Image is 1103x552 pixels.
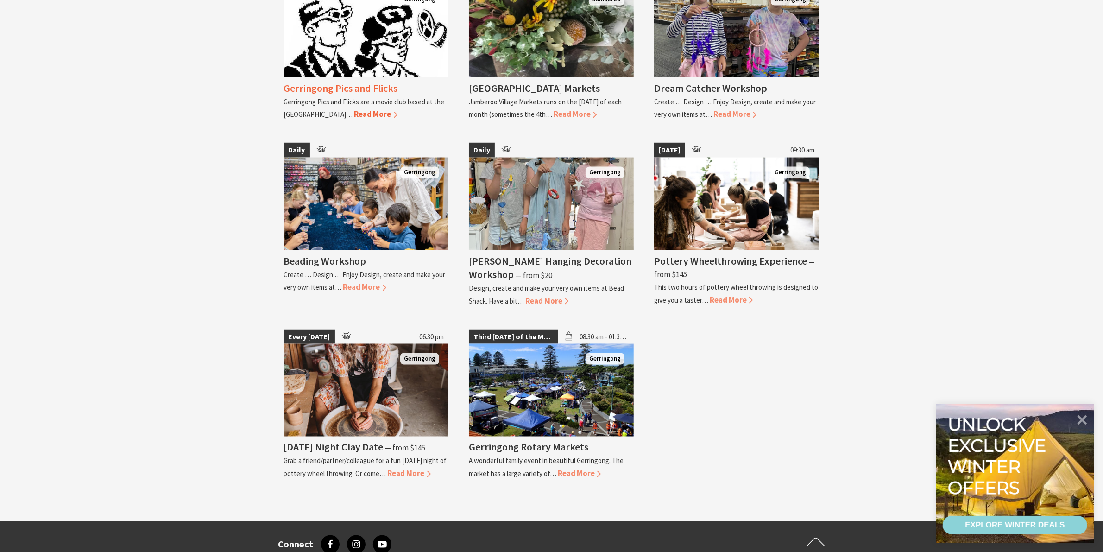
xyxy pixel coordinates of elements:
[654,158,819,250] img: Picture of a group of people sitting at a pottery wheel making pots with clay a
[771,167,810,178] span: Gerringong
[575,330,634,344] span: 08:30 am - 01:30 pm
[586,353,624,365] span: Gerringong
[400,353,439,365] span: Gerringong
[654,97,816,119] p: Create … Design … Enjoy Design, create and make your very own items at…
[354,109,397,119] span: Read More
[284,97,445,119] p: Gerringong Pics and Flicks are a movie club based at the [GEOGRAPHIC_DATA]…
[415,330,448,344] span: 06:30 pm
[469,158,634,250] img: Smiling happy children after their workshop class
[654,283,818,304] p: This two hours of pottery wheel throwing is designed to give you a taster…
[284,457,447,478] p: Grab a friend/partner/colleague for a fun [DATE] night of pottery wheel throwing. Or come…
[786,143,819,158] span: 09:30 am
[515,270,552,280] span: ⁠— from $20
[284,270,446,292] p: Create … Design … Enjoy Design, create and make your very own items at…
[654,82,767,95] h4: Dream Catcher Workshop
[558,469,601,479] span: Read More
[469,457,624,478] p: A wonderful family event in beautiful Gerringong. The market has a large variety of…
[469,284,624,305] p: Design, create and make your very own items at Bead Shack. Have a bit…
[343,282,386,292] span: Read More
[284,82,398,95] h4: Gerringong Pics and Flicks
[469,344,634,437] img: Christmas Market and Street Parade
[554,109,597,119] span: Read More
[284,143,449,307] a: Daily Workshops Activities Fun Things to Do in Gerringong Gerringong Beading Workshop Create … De...
[469,254,631,281] h4: [PERSON_NAME] Hanging Decoration Workshop
[654,143,685,158] span: [DATE]
[284,441,384,454] h4: [DATE] Night Clay Date
[400,167,439,178] span: Gerringong
[469,97,622,119] p: Jamberoo Village Markets runs on the [DATE] of each month (sometimes the 4th…
[965,516,1065,534] div: EXPLORE WINTER DEALS
[469,82,600,95] h4: [GEOGRAPHIC_DATA] Markets
[388,469,431,479] span: Read More
[654,254,807,267] h4: Pottery Wheelthrowing Experience
[469,330,634,480] a: Third [DATE] of the Month 08:30 am - 01:30 pm Christmas Market and Street Parade Gerringong Gerri...
[469,441,588,454] h4: Gerringong Rotary Markets
[284,143,310,158] span: Daily
[469,330,558,344] span: Third [DATE] of the Month
[713,109,756,119] span: Read More
[525,296,568,306] span: Read More
[469,143,495,158] span: Daily
[284,330,335,344] span: Every [DATE]
[710,295,753,305] span: Read More
[948,414,1050,498] div: Unlock exclusive winter offers
[586,167,624,178] span: Gerringong
[284,330,449,480] a: Every [DATE] 06:30 pm Photo shows female sitting at pottery wheel with hands on a ball of clay Ge...
[284,254,366,267] h4: Beading Workshop
[278,539,314,550] h3: Connect
[385,443,426,453] span: ⁠— from $145
[284,158,449,250] img: Workshops Activities Fun Things to Do in Gerringong
[654,143,819,307] a: [DATE] 09:30 am Picture of a group of people sitting at a pottery wheel making pots with clay a G...
[943,516,1087,534] a: EXPLORE WINTER DEALS
[284,344,449,437] img: Photo shows female sitting at pottery wheel with hands on a ball of clay
[469,143,634,307] a: Daily Smiling happy children after their workshop class Gerringong [PERSON_NAME] Hanging Decorati...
